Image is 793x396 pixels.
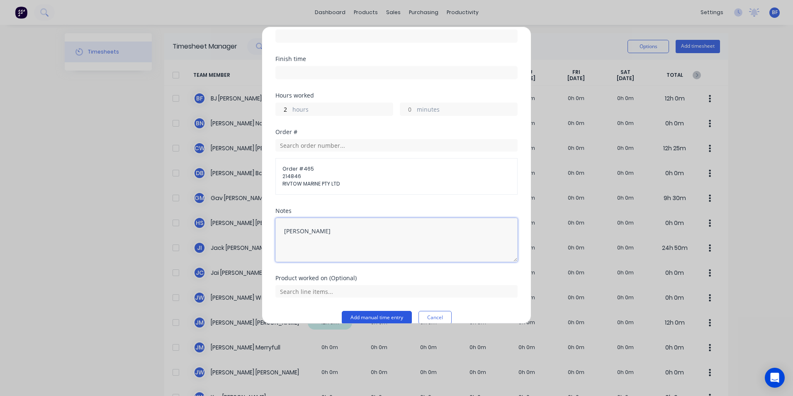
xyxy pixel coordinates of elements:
div: Finish time [275,56,518,62]
span: RIVTOW MARINE PTY LTD [282,180,511,188]
div: Open Intercom Messenger [765,368,785,388]
button: Cancel [418,311,452,324]
div: Order # [275,129,518,135]
input: Search line items... [275,285,518,298]
span: Order # 465 [282,165,511,173]
span: 214846 [282,173,511,180]
div: Hours worked [275,93,518,98]
button: Add manual time entry [342,311,412,324]
input: 0 [400,103,415,115]
div: Notes [275,208,518,214]
div: Product worked on (Optional) [275,275,518,281]
label: hours [292,105,393,115]
input: Search order number... [275,139,518,152]
textarea: [PERSON_NAME] [275,218,518,262]
label: minutes [417,105,517,115]
input: 0 [276,103,290,115]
